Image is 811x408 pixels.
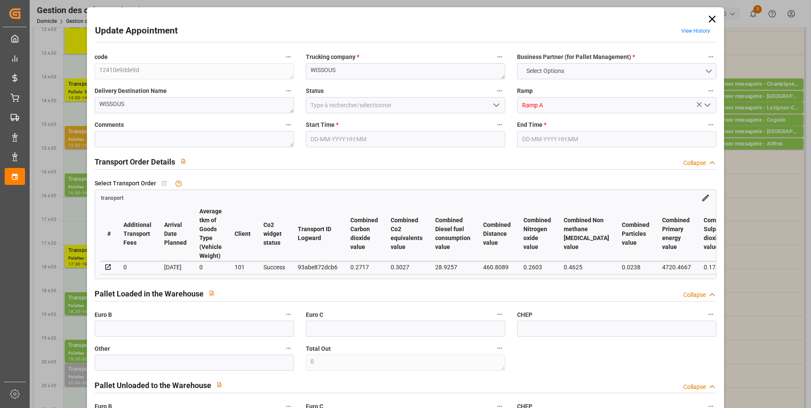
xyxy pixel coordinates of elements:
font: End Time [517,121,543,128]
button: Ramp [705,85,716,96]
div: 101 [235,262,251,272]
input: DD-MM-YYYY HH:MM [517,131,716,147]
font: Start Time [306,121,335,128]
button: code [283,51,294,62]
button: Delivery Destination Name [283,85,294,96]
th: Combined Sulphur dioxide value [697,207,738,261]
div: Collapse [683,159,706,168]
textarea: WISSOUS [306,63,505,79]
th: Combined Particles value [615,207,656,261]
button: Other [283,343,294,354]
button: View description [204,285,220,301]
button: Trucking company * [494,51,505,62]
th: Combined Diesel fuel consumption value [429,207,477,261]
button: View description [175,153,191,169]
div: 4720.4667 [662,262,691,272]
textarea: 0 [306,355,505,371]
span: transport [101,195,123,201]
button: CHEP [705,309,716,320]
font: Other [95,345,110,352]
a: View History [681,28,710,34]
font: Trucking company [306,53,355,60]
th: Combined Co2 equivalents value [384,207,429,261]
button: Ouvrir le menu [701,99,713,112]
div: 0.2717 [350,262,378,272]
input: Type à rechercher/sélectionner [517,97,716,113]
div: 0.3027 [391,262,422,272]
th: Combined Distance value [477,207,517,261]
div: 0.2603 [523,262,551,272]
th: Combined Carbon dioxide value [344,207,384,261]
button: Comments [283,119,294,130]
div: 0 [123,262,151,272]
textarea: 12410e9dde9d [95,63,294,79]
div: Success [263,262,285,272]
h2: Pallet Loaded in the Warehouse [95,288,204,299]
div: 0 [199,262,222,272]
div: 0.4625 [564,262,609,272]
button: View description [211,377,227,393]
th: Combined Primary energy value [656,207,697,261]
input: DD-MM-YYYY HH:MM [306,131,505,147]
button: Euro B [283,309,294,320]
button: Ouvrir le menu [489,99,502,112]
h2: Transport Order Details [95,156,175,168]
font: Euro C [306,311,323,318]
th: Combined Nitrogen oxide value [517,207,557,261]
button: Start Time * [494,119,505,130]
font: Delivery Destination Name [95,87,167,94]
textarea: WISSOUS [95,97,294,113]
button: Business Partner (for Pallet Management) * [705,51,716,62]
h2: Update Appointment [95,24,178,38]
font: Euro B [95,311,112,318]
span: Select Options [522,67,568,75]
div: Collapse [683,383,706,391]
div: [DATE] [164,262,187,272]
h2: Pallet Unloaded to the Warehouse [95,380,211,391]
font: Total Out [306,345,331,352]
div: 0.1786 [704,262,731,272]
font: code [95,53,108,60]
th: Combined Non methane [MEDICAL_DATA] value [557,207,615,261]
font: Comments [95,121,124,128]
th: # [101,207,117,261]
th: Transport ID Logward [291,207,344,261]
th: Arrival Date Planned [158,207,193,261]
a: transport [101,194,123,201]
th: Co2 widget status [257,207,291,261]
button: Status [494,85,505,96]
button: Ouvrir le menu [517,63,716,79]
font: Ramp [517,87,533,94]
font: CHEP [517,311,532,318]
th: Average tkm of Goods Type (Vehicle Weight) [193,207,228,261]
div: 93abe872dcb6 [298,262,338,272]
input: Type à rechercher/sélectionner [306,97,505,113]
div: Collapse [683,291,706,299]
div: 460.8089 [483,262,511,272]
button: Euro C [494,309,505,320]
th: Additional Transport Fees [117,207,158,261]
font: Status [306,87,324,94]
button: Total Out [494,343,505,354]
font: Business Partner (for Pallet Management) [517,53,631,60]
th: Client [228,207,257,261]
div: 28.9257 [435,262,470,272]
div: 0.0238 [622,262,649,272]
span: Select Transport Order [95,179,156,188]
button: End Time * [705,119,716,130]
